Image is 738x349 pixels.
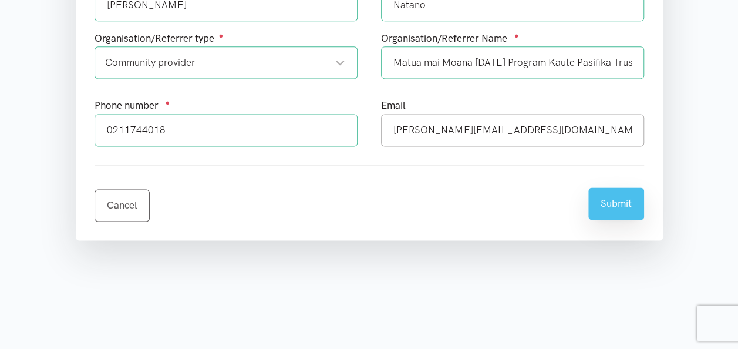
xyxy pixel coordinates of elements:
[105,55,345,71] div: Community provider
[95,31,358,46] div: Organisation/Referrer type
[588,187,644,220] button: Submit
[514,31,519,40] sup: ●
[381,31,507,46] label: Organisation/Referrer Name
[219,31,224,40] sup: ●
[95,98,159,113] label: Phone number
[166,98,170,107] sup: ●
[95,189,150,222] a: Cancel
[381,98,406,113] label: Email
